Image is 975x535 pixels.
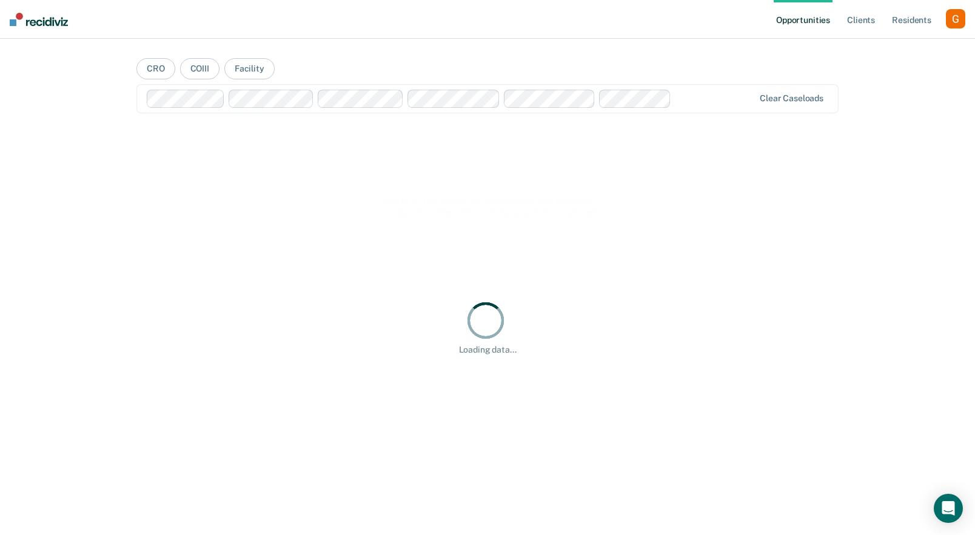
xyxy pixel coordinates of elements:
button: CRO [136,58,175,79]
div: Loading data... [459,345,517,355]
div: Open Intercom Messenger [934,494,963,523]
button: COIII [180,58,219,79]
button: Facility [224,58,275,79]
img: Recidiviz [10,13,68,26]
div: Clear caseloads [760,93,823,104]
